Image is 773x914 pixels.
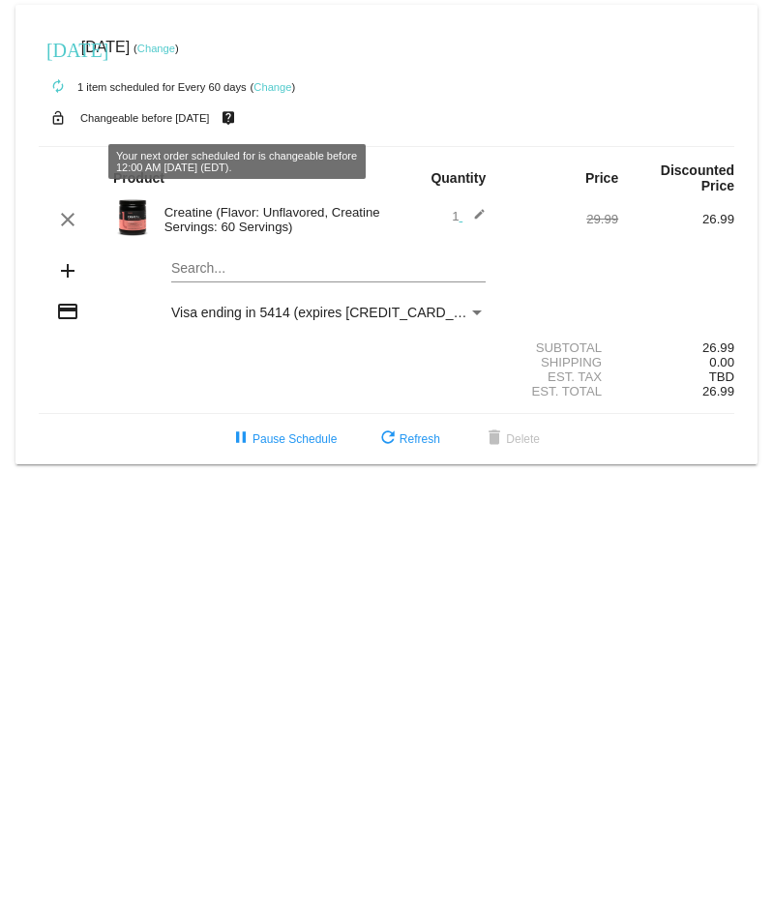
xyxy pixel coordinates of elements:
[214,422,352,457] button: Pause Schedule
[80,112,210,124] small: Changeable before [DATE]
[376,432,440,446] span: Refresh
[452,209,486,223] span: 1
[217,105,240,131] mat-icon: live_help
[661,162,734,193] strong: Discounted Price
[229,432,337,446] span: Pause Schedule
[618,212,734,226] div: 26.99
[171,305,486,320] mat-select: Payment Method
[618,340,734,355] div: 26.99
[502,384,618,398] div: Est. Total
[585,170,618,186] strong: Price
[483,432,540,446] span: Delete
[376,428,400,451] mat-icon: refresh
[709,369,734,384] span: TBD
[134,43,179,54] small: ( )
[171,261,486,277] input: Search...
[467,422,555,457] button: Delete
[361,422,456,457] button: Refresh
[502,355,618,369] div: Shipping
[251,81,296,93] small: ( )
[431,170,486,186] strong: Quantity
[56,259,79,282] mat-icon: add
[462,208,486,231] mat-icon: edit
[502,212,618,226] div: 29.99
[253,81,291,93] a: Change
[483,428,506,451] mat-icon: delete
[137,43,175,54] a: Change
[702,384,734,398] span: 26.99
[56,208,79,231] mat-icon: clear
[171,305,495,320] span: Visa ending in 5414 (expires [CREDIT_CARD_DATA])
[56,300,79,323] mat-icon: credit_card
[46,75,70,99] mat-icon: autorenew
[709,355,734,369] span: 0.00
[113,198,152,237] img: Image-1-Carousel-Creatine-60S-1000x1000-Transp.png
[155,205,387,234] div: Creatine (Flavor: Unflavored, Creatine Servings: 60 Servings)
[502,369,618,384] div: Est. Tax
[113,170,164,186] strong: Product
[46,37,70,60] mat-icon: [DATE]
[46,105,70,131] mat-icon: lock_open
[229,428,253,451] mat-icon: pause
[502,340,618,355] div: Subtotal
[39,81,247,93] small: 1 item scheduled for Every 60 days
